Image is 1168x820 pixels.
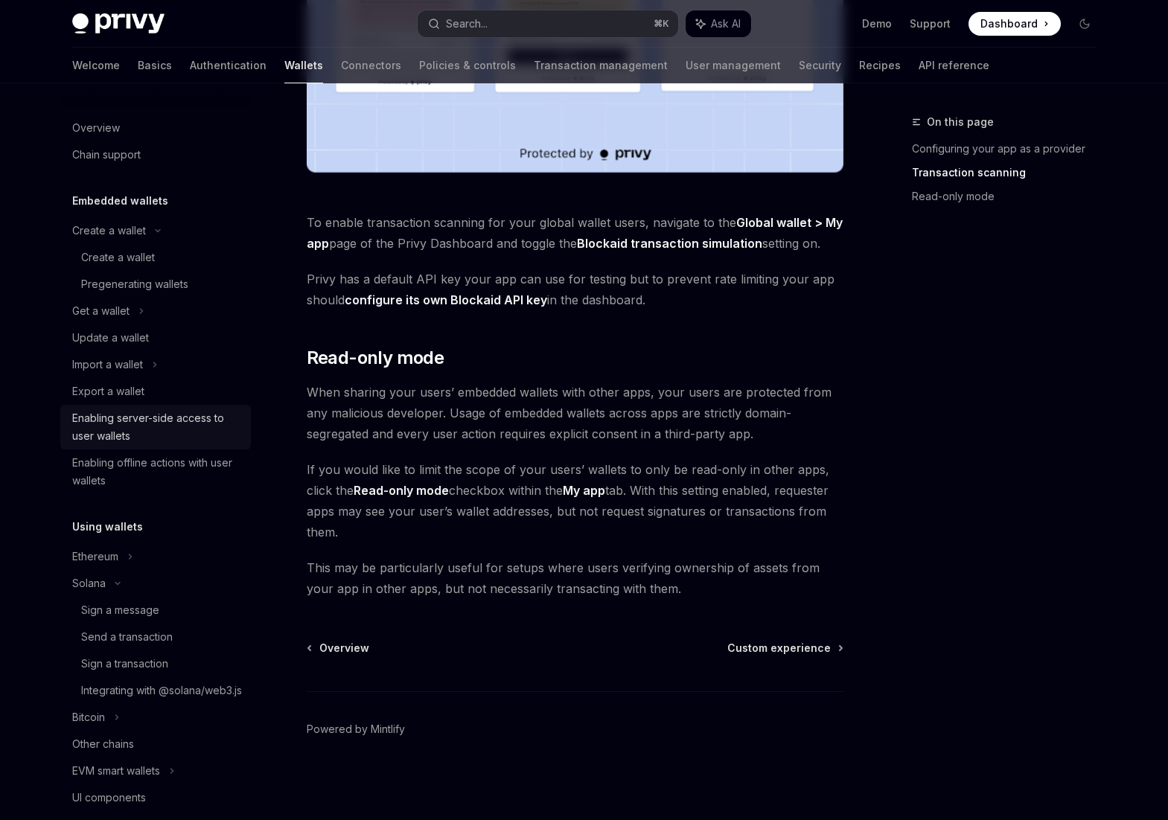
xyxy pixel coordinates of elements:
div: Get a wallet [72,302,130,320]
div: Update a wallet [72,329,149,347]
div: Chain support [72,146,141,164]
div: Enabling server-side access to user wallets [72,409,242,445]
a: Security [799,48,841,83]
div: Create a wallet [81,249,155,266]
span: Overview [319,641,369,656]
span: Custom experience [727,641,831,656]
span: Ask AI [711,16,741,31]
span: Read-only mode [307,346,444,370]
a: Overview [60,115,251,141]
button: Ask AI [686,10,751,37]
a: Configuring your app as a provider [912,137,1108,161]
strong: configure its own Blockaid API key [345,292,547,307]
a: Recipes [859,48,901,83]
a: Basics [138,48,172,83]
button: Toggle dark mode [1073,12,1097,36]
strong: My app [563,483,605,498]
div: Sign a message [81,601,159,619]
a: Update a wallet [60,324,251,351]
a: Powered by Mintlify [307,722,405,737]
a: Pregenerating wallets [60,271,251,298]
div: Sign a transaction [81,655,168,673]
a: Send a transaction [60,624,251,650]
div: Create a wallet [72,222,146,240]
div: Export a wallet [72,382,144,400]
div: Send a transaction [81,628,173,646]
a: Connectors [341,48,401,83]
a: Welcome [72,48,120,83]
a: Transaction management [534,48,668,83]
span: If you would like to limit the scope of your users’ wallets to only be read-only in other apps, c... [307,459,843,542]
div: UI components [72,789,146,807]
span: This may be particularly useful for setups where users verifying ownership of assets from your ap... [307,557,843,599]
div: Enabling offline actions with user wallets [72,454,242,490]
a: Authentication [190,48,267,83]
span: When sharing your users’ embedded wallets with other apps, your users are protected from any mali... [307,382,843,444]
a: API reference [919,48,989,83]
a: Custom experience [727,641,842,656]
a: UI components [60,784,251,811]
a: Enabling offline actions with user wallets [60,449,251,494]
a: Chain support [60,141,251,168]
div: Other chains [72,735,134,753]
a: Read-only mode [912,185,1108,208]
div: Import a wallet [72,356,143,374]
div: Overview [72,119,120,137]
h5: Using wallets [72,518,143,536]
a: Transaction scanning [912,161,1108,185]
img: dark logo [72,13,165,34]
button: Search...⌘K [418,10,678,37]
div: Integrating with @solana/web3.js [81,682,242,699]
a: User management [686,48,781,83]
a: Support [910,16,951,31]
span: To enable transaction scanning for your global wallet users, navigate to the page of the Privy Da... [307,212,843,254]
a: Sign a transaction [60,650,251,677]
div: Bitcoin [72,708,105,726]
strong: Blockaid transaction simulation [577,236,762,251]
div: Ethereum [72,548,118,566]
div: EVM smart wallets [72,762,160,780]
a: Other chains [60,731,251,757]
a: My app [563,483,605,499]
div: Solana [72,574,106,592]
h5: Embedded wallets [72,192,168,210]
span: ⌘ K [654,18,669,30]
a: Dashboard [968,12,1061,36]
a: Export a wallet [60,378,251,405]
span: Privy has a default API key your app can use for testing but to prevent rate limiting your app sh... [307,269,843,310]
a: Enabling server-side access to user wallets [60,405,251,449]
a: Create a wallet [60,244,251,271]
span: On this page [927,113,994,131]
span: Dashboard [980,16,1038,31]
a: Integrating with @solana/web3.js [60,677,251,704]
a: Sign a message [60,597,251,624]
a: Wallets [284,48,323,83]
a: Policies & controls [419,48,516,83]
a: Overview [308,641,369,656]
div: Pregenerating wallets [81,275,188,293]
div: Search... [446,15,488,33]
a: Global wallet > My app [307,215,843,252]
a: Demo [862,16,892,31]
strong: Read-only mode [354,483,449,498]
